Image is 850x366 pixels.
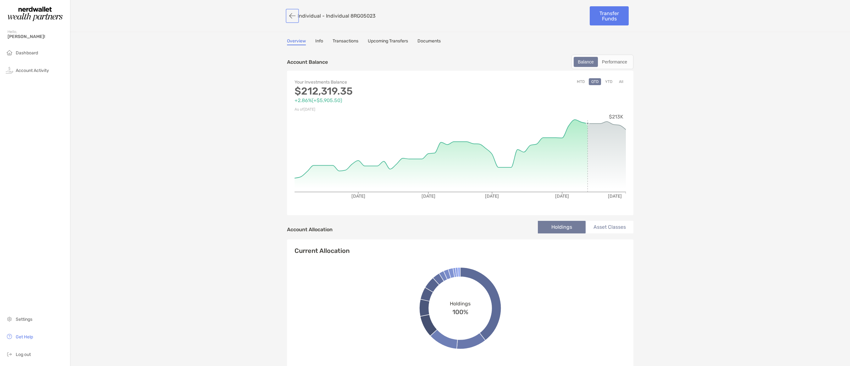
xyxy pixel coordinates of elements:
div: Performance [599,57,631,66]
p: As of [DATE] [295,106,460,113]
img: Zoe Logo [8,3,63,25]
tspan: $213K [609,114,623,120]
button: YTD [603,78,615,85]
tspan: [DATE] [351,194,365,199]
p: Individual - Individual 8RG05023 [298,13,376,19]
img: household icon [6,49,13,56]
li: Asset Classes [586,221,633,233]
tspan: [DATE] [485,194,499,199]
img: settings icon [6,315,13,323]
a: Documents [417,38,441,45]
tspan: [DATE] [555,194,569,199]
span: Get Help [16,334,33,340]
p: $212,319.35 [295,87,460,95]
img: get-help icon [6,333,13,340]
span: Log out [16,352,31,357]
div: Balance [574,57,597,66]
a: Transactions [333,38,358,45]
a: Overview [287,38,306,45]
span: Holdings [450,301,471,307]
p: Account Balance [287,58,328,66]
button: All [616,78,626,85]
a: Transfer Funds [590,6,629,25]
a: Info [315,38,323,45]
span: [PERSON_NAME]! [8,34,66,39]
img: activity icon [6,66,13,74]
button: QTD [589,78,601,85]
div: segmented control [571,55,633,69]
a: Upcoming Transfers [368,38,408,45]
img: logout icon [6,350,13,358]
p: Your Investments Balance [295,78,460,86]
button: MTD [574,78,587,85]
tspan: [DATE] [608,194,622,199]
span: Settings [16,317,32,322]
tspan: [DATE] [422,194,435,199]
span: Dashboard [16,50,38,56]
span: Account Activity [16,68,49,73]
li: Holdings [538,221,586,233]
p: +2.86% ( +$5,905.50 ) [295,96,460,104]
h4: Account Allocation [287,227,333,232]
span: 100% [452,307,468,316]
h4: Current Allocation [295,247,350,254]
